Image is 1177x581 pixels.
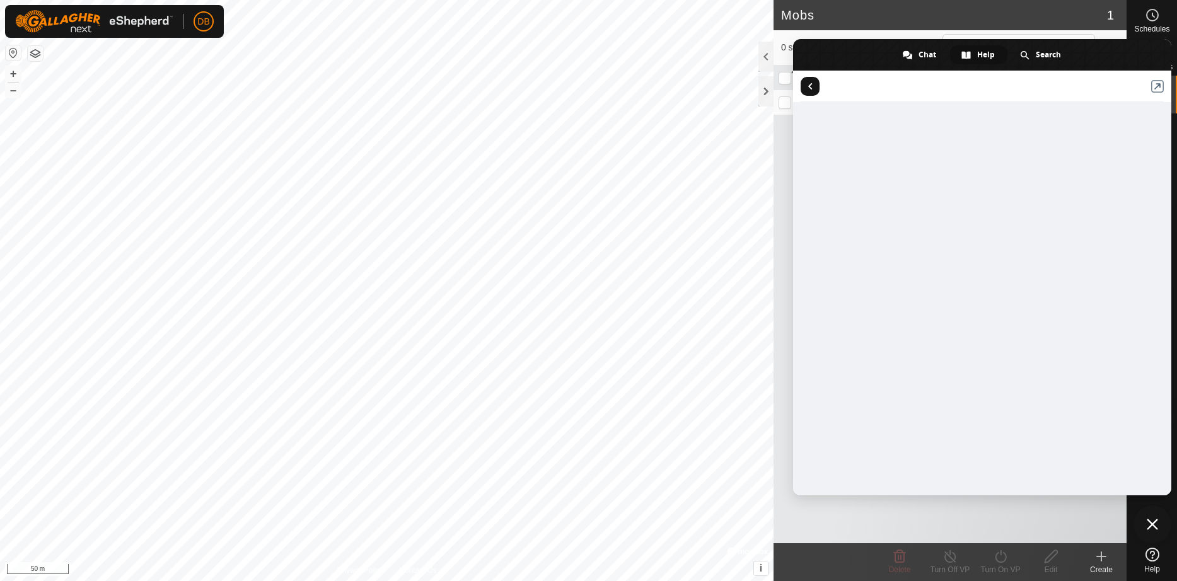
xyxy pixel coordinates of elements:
span: Help [1144,565,1160,573]
span: i [760,563,762,573]
div: Turn Off VP [925,564,975,575]
span: Return to articles [801,77,820,96]
button: Reset Map [6,45,21,60]
a: Privacy Policy [337,565,384,576]
button: – [6,83,21,98]
a: Contact Us [399,565,436,576]
span: Search [1036,45,1061,64]
span: 1 [1107,6,1114,25]
span: 0 selected [781,41,942,54]
a: Help [1127,543,1177,578]
button: + [6,66,21,81]
div: Turn On VP [975,564,1026,575]
span: Schedules [1134,25,1169,33]
h2: Mobs [781,8,1107,23]
input: Search (S) [942,34,1095,60]
span: Delete [889,565,911,574]
button: Map Layers [28,46,43,61]
div: Help [950,45,1007,64]
p-sorticon: Activate to sort [791,72,801,83]
button: i [754,561,768,575]
span: DB [197,15,209,28]
div: Create [1076,564,1127,575]
span: Chat [919,45,936,64]
div: Chat [891,45,949,64]
div: Edit [1026,564,1076,575]
span: Help [977,45,995,64]
div: Search [1009,45,1074,64]
div: Close chat [1134,505,1171,543]
a: View in Helpdesk [1151,80,1164,93]
img: Gallagher Logo [15,10,173,33]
